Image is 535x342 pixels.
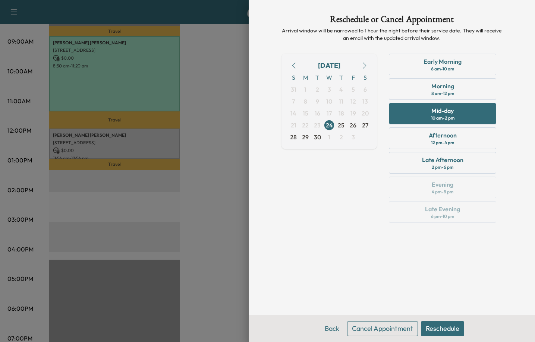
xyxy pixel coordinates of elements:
div: Afternoon [429,131,457,140]
h1: Reschedule or Cancel Appointment [281,15,502,27]
span: M [299,72,311,83]
span: 29 [302,133,309,142]
span: 17 [327,109,332,118]
span: 2 [340,133,343,142]
span: 15 [303,109,308,118]
span: 3 [328,85,331,94]
span: 1 [304,85,306,94]
span: 6 [364,85,367,94]
span: T [335,72,347,83]
div: 8 am - 12 pm [431,91,454,96]
span: 30 [314,133,321,142]
span: 16 [315,109,320,118]
span: 26 [350,121,356,130]
span: 10 [326,97,332,106]
span: 22 [302,121,309,130]
span: 14 [290,109,296,118]
span: 25 [338,121,344,130]
span: 13 [362,97,368,106]
div: Morning [431,82,454,91]
span: 8 [304,97,307,106]
div: Early Morning [424,57,462,66]
span: 9 [316,97,319,106]
span: 7 [292,97,295,106]
span: 2 [316,85,319,94]
span: T [311,72,323,83]
span: 21 [291,121,296,130]
div: Mid-day [431,106,454,115]
span: 12 [350,97,356,106]
span: 11 [339,97,343,106]
span: 18 [339,109,344,118]
span: 4 [339,85,343,94]
span: 1 [328,133,330,142]
span: 24 [326,121,333,130]
div: 2 pm - 6 pm [432,164,453,170]
div: 6 am - 10 am [431,66,454,72]
div: 10 am - 2 pm [431,115,454,121]
span: 23 [314,121,321,130]
span: 5 [352,85,355,94]
div: [DATE] [318,60,340,71]
button: Reschedule [421,321,464,336]
div: 12 pm - 4 pm [431,140,454,146]
span: 31 [291,85,296,94]
span: 19 [350,109,356,118]
span: W [323,72,335,83]
p: Arrival window will be narrowed to 1 hour the night before their service date. They will receive ... [281,27,502,42]
button: Cancel Appointment [347,321,418,336]
span: 28 [290,133,297,142]
span: S [359,72,371,83]
button: Back [320,321,344,336]
span: F [347,72,359,83]
span: 3 [352,133,355,142]
div: Late Afternoon [422,155,463,164]
span: 20 [362,109,369,118]
span: S [287,72,299,83]
span: 27 [362,121,368,130]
